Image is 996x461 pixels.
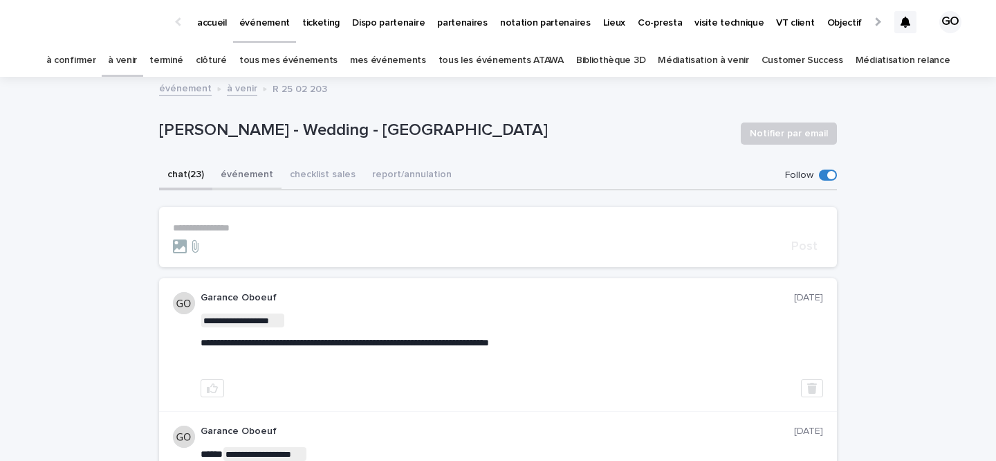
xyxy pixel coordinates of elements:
button: report/annulation [364,161,460,190]
a: clôturé [196,44,227,77]
button: Delete post [801,379,823,397]
div: GO [939,11,961,33]
a: à confirmer [46,44,96,77]
button: checklist sales [282,161,364,190]
a: Médiatisation à venir [658,44,749,77]
a: Customer Success [762,44,843,77]
a: tous mes événements [239,44,338,77]
p: [DATE] [794,292,823,304]
a: mes événements [350,44,426,77]
a: événement [159,80,212,96]
a: Médiatisation relance [856,44,950,77]
p: Garance Oboeuf [201,292,794,304]
p: Garance Oboeuf [201,426,794,437]
img: Ls34BcGeRexTGTNfXpUC [28,8,162,36]
button: Notifier par email [741,123,837,145]
span: Notifier par email [750,127,828,141]
a: tous les événements ATAWA [439,44,564,77]
a: à venir [227,80,257,96]
p: Follow [785,170,813,181]
a: Bibliothèque 3D [576,44,645,77]
p: R 25 02 203 [273,80,327,96]
a: terminé [149,44,183,77]
p: [PERSON_NAME] - Wedding - [GEOGRAPHIC_DATA] [159,120,730,141]
button: Post [786,240,823,253]
button: chat (23) [159,161,212,190]
button: événement [212,161,282,190]
button: like this post [201,379,224,397]
span: Post [791,240,818,253]
a: à venir [108,44,137,77]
